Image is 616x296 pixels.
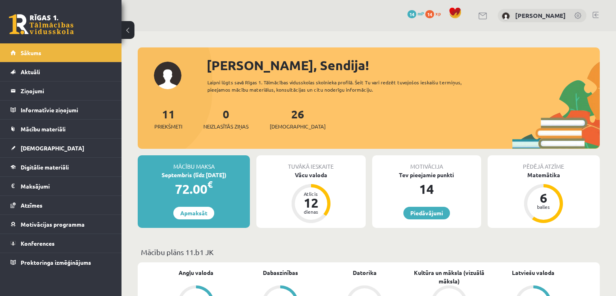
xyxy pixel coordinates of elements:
[154,122,182,131] span: Priekšmeti
[21,144,84,152] span: [DEMOGRAPHIC_DATA]
[515,11,566,19] a: [PERSON_NAME]
[138,171,250,179] div: Septembris (līdz [DATE])
[425,10,445,17] a: 14 xp
[11,177,111,195] a: Maksājumi
[11,120,111,138] a: Mācību materiāli
[11,101,111,119] a: Informatīvie ziņojumi
[299,191,323,196] div: Atlicis
[154,107,182,131] a: 11Priekšmeti
[270,107,326,131] a: 26[DEMOGRAPHIC_DATA]
[21,68,40,75] span: Aktuāli
[207,56,600,75] div: [PERSON_NAME], Sendija!
[488,155,600,171] div: Pēdējā atzīme
[207,79,485,93] div: Laipni lūgts savā Rīgas 1. Tālmācības vidusskolas skolnieka profilā. Šeit Tu vari redzēt tuvojošo...
[256,171,365,224] a: Vācu valoda Atlicis 12 dienas
[502,12,510,20] img: Sendija Ivanova
[11,158,111,176] a: Digitālie materiāli
[425,10,434,18] span: 14
[141,247,597,257] p: Mācību plāns 11.b1 JK
[138,155,250,171] div: Mācību maksa
[21,240,55,247] span: Konferences
[179,268,213,277] a: Angļu valoda
[11,43,111,62] a: Sākums
[138,179,250,199] div: 72.00
[256,155,365,171] div: Tuvākā ieskaite
[407,268,491,285] a: Kultūra un māksla (vizuālā māksla)
[531,204,556,209] div: balles
[21,82,111,100] legend: Ziņojumi
[531,191,556,204] div: 6
[11,62,111,81] a: Aktuāli
[403,207,450,219] a: Piedāvājumi
[203,122,249,131] span: Neizlasītās ziņas
[21,202,43,209] span: Atzīmes
[418,10,424,17] span: mP
[299,209,323,214] div: dienas
[372,155,481,171] div: Motivācija
[11,234,111,253] a: Konferences
[21,221,85,228] span: Motivācijas programma
[203,107,249,131] a: 0Neizlasītās ziņas
[21,49,41,56] span: Sākums
[21,101,111,119] legend: Informatīvie ziņojumi
[407,10,424,17] a: 14 mP
[512,268,554,277] a: Latviešu valoda
[372,171,481,179] div: Tev pieejamie punkti
[21,125,66,133] span: Mācību materiāli
[11,196,111,214] a: Atzīmes
[173,207,214,219] a: Apmaksāt
[11,139,111,157] a: [DEMOGRAPHIC_DATA]
[256,171,365,179] div: Vācu valoda
[488,171,600,224] a: Matemātika 6 balles
[21,259,91,266] span: Proktoringa izmēģinājums
[11,215,111,234] a: Motivācijas programma
[9,14,74,34] a: Rīgas 1. Tālmācības vidusskola
[263,268,298,277] a: Dabaszinības
[207,178,213,190] span: €
[353,268,377,277] a: Datorika
[270,122,326,131] span: [DEMOGRAPHIC_DATA]
[11,82,111,100] a: Ziņojumi
[488,171,600,179] div: Matemātika
[299,196,323,209] div: 12
[407,10,416,18] span: 14
[372,179,481,199] div: 14
[21,163,69,171] span: Digitālie materiāli
[435,10,441,17] span: xp
[11,253,111,272] a: Proktoringa izmēģinājums
[21,177,111,195] legend: Maksājumi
